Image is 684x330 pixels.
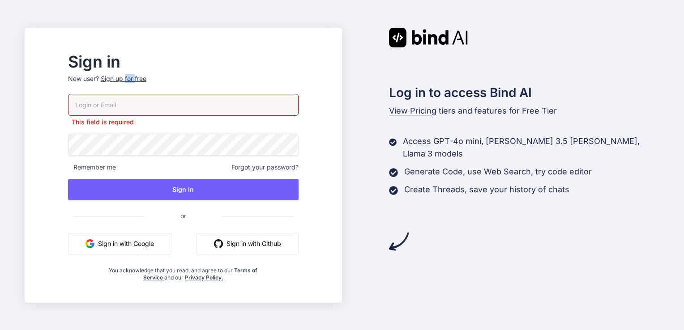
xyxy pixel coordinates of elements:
[68,55,299,69] h2: Sign in
[214,239,223,248] img: github
[404,183,569,196] p: Create Threads, save your history of chats
[101,74,146,83] div: Sign up for free
[389,28,468,47] img: Bind AI logo
[107,262,261,281] div: You acknowledge that you read, and agree to our and our
[68,118,299,127] p: This field is required
[197,233,299,254] button: Sign in with Github
[143,267,258,281] a: Terms of Service
[185,274,223,281] a: Privacy Policy.
[389,83,659,102] h2: Log in to access Bind AI
[389,232,409,251] img: arrow
[68,179,299,200] button: Sign In
[403,135,659,160] p: Access GPT-4o mini, [PERSON_NAME] 3.5 [PERSON_NAME], Llama 3 models
[389,106,436,115] span: View Pricing
[85,239,94,248] img: google
[231,163,299,172] span: Forgot your password?
[145,205,222,227] span: or
[68,94,299,116] input: Login or Email
[68,74,299,94] p: New user?
[404,165,592,178] p: Generate Code, use Web Search, try code editor
[68,233,171,254] button: Sign in with Google
[68,163,116,172] span: Remember me
[389,105,659,117] p: tiers and features for Free Tier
